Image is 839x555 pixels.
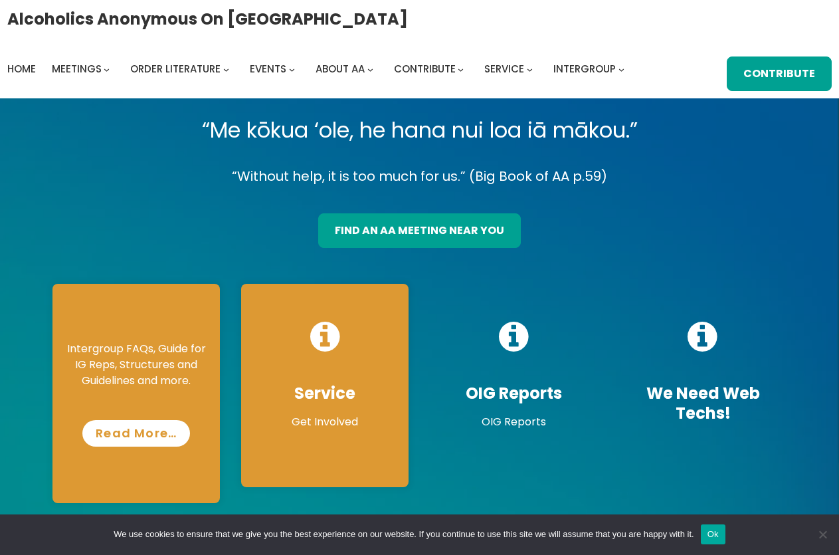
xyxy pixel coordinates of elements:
span: Intergroup [553,62,616,76]
a: Intergroup [553,60,616,78]
span: No [816,528,829,541]
button: Meetings submenu [104,66,110,72]
a: Alcoholics Anonymous on [GEOGRAPHIC_DATA] [7,5,408,33]
a: Home [7,60,36,78]
span: We use cookies to ensure that we give you the best experience on our website. If you continue to ... [114,528,694,541]
a: Events [250,60,286,78]
h4: We Need Web Techs! [632,384,773,423]
h4: OIG Reports [443,384,584,403]
button: Service submenu [527,66,533,72]
button: Events submenu [289,66,295,72]
span: Meetings [52,62,102,76]
span: Home [7,62,36,76]
p: “Me kōkua ‘ole, he hana nui loa iā mākou.” [42,112,797,149]
a: About AA [316,60,365,78]
a: Meetings [52,60,102,78]
p: Intergroup FAQs, Guide for IG Reps, Structures and Guidelines and more. [66,341,207,389]
button: Order Literature submenu [223,66,229,72]
nav: Intergroup [7,60,629,78]
p: “Without help, it is too much for us.” (Big Book of AA p.59) [42,165,797,188]
p: Get Involved [254,414,395,430]
button: Intergroup submenu [618,66,624,72]
a: Read More… [82,420,190,447]
a: Contribute [394,60,456,78]
span: Contribute [394,62,456,76]
a: Service [484,60,524,78]
h4: Service [254,384,395,403]
span: Service [484,62,524,76]
a: find an aa meeting near you [318,213,521,248]
p: OIG Reports [443,414,584,430]
button: Ok [701,524,725,544]
span: Events [250,62,286,76]
a: Contribute [727,56,832,91]
button: About AA submenu [367,66,373,72]
button: Contribute submenu [458,66,464,72]
span: Order Literature [130,62,221,76]
span: About AA [316,62,365,76]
